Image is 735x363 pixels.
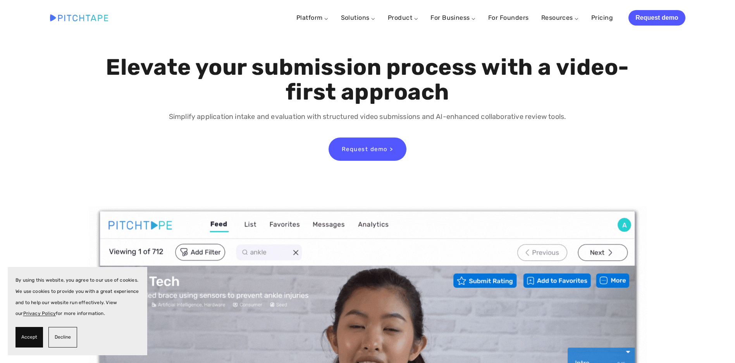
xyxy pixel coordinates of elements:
[488,11,529,25] a: For Founders
[15,275,139,319] p: By using this website, you agree to our use of cookies. We use cookies to provide you with a grea...
[591,11,613,25] a: Pricing
[104,111,631,122] p: Simplify application intake and evaluation with structured video submissions and AI-enhanced coll...
[341,14,375,21] a: Solutions ⌵
[48,327,77,348] button: Decline
[329,138,406,161] a: Request demo >
[388,14,418,21] a: Product ⌵
[21,332,37,343] span: Accept
[628,10,685,26] a: Request demo
[430,14,476,21] a: For Business ⌵
[50,14,108,21] img: Pitchtape | Video Submission Management Software
[541,14,579,21] a: Resources ⌵
[55,332,71,343] span: Decline
[296,14,329,21] a: Platform ⌵
[8,267,147,355] section: Cookie banner
[15,327,43,348] button: Accept
[104,55,631,105] h1: Elevate your submission process with a video-first approach
[23,311,56,316] a: Privacy Policy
